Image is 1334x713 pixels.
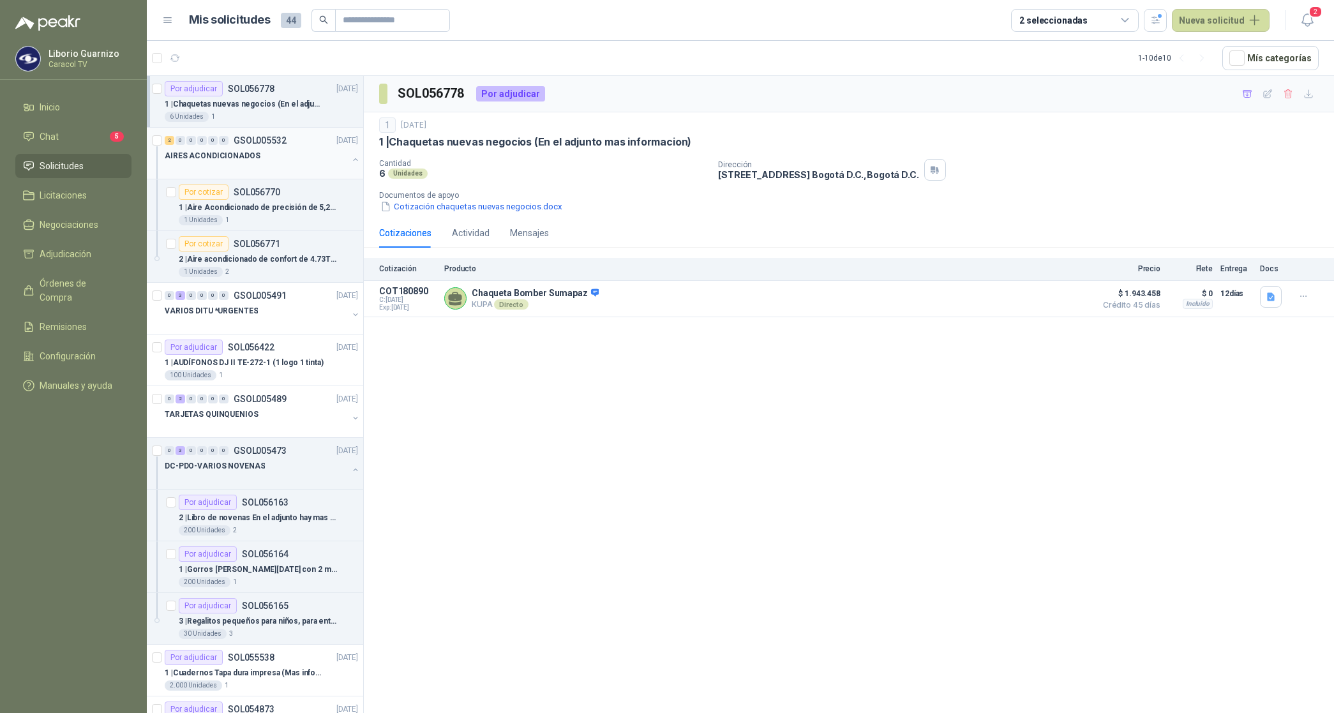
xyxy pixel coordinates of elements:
[228,653,274,662] p: SOL055538
[179,598,237,613] div: Por adjudicar
[219,136,229,145] div: 0
[336,83,358,95] p: [DATE]
[219,446,229,455] div: 0
[179,184,229,200] div: Por cotizar
[147,231,363,283] a: Por cotizarSOL0567712 |Aire acondicionado de confort de 4.73TR (Mas informacion en el adjunto1 Un...
[228,84,274,93] p: SOL056778
[15,315,131,339] a: Remisiones
[1183,299,1213,309] div: Incluido
[15,213,131,237] a: Negociaciones
[379,191,1329,200] p: Documentos de apoyo
[179,577,230,587] div: 200 Unidades
[15,344,131,368] a: Configuración
[379,296,437,304] span: C: [DATE]
[336,290,358,302] p: [DATE]
[40,247,91,261] span: Adjudicación
[1097,264,1160,273] p: Precio
[165,288,361,329] a: 0 3 0 0 0 0 GSOL005491[DATE] VARIOS DITU *URGENTES
[179,615,338,627] p: 3 | Regalitos pequeños para niños, para entrega en las novenas En el adjunto hay mas especificaci...
[219,370,223,380] p: 1
[225,680,229,691] p: 1
[165,680,222,691] div: 2.000 Unidades
[1220,264,1252,273] p: Entrega
[379,264,437,273] p: Cotización
[15,183,131,207] a: Licitaciones
[176,136,185,145] div: 0
[336,652,358,664] p: [DATE]
[1097,301,1160,309] span: Crédito 45 días
[165,357,324,369] p: 1 | AUDÍFONOS DJ II TE-272-1 (1 logo 1 tinta)
[379,168,386,179] p: 6
[242,550,289,559] p: SOL056164
[147,490,363,541] a: Por adjudicarSOL0561632 |Libro de novenas En el adjunto hay mas especificaciones200 Unidades2
[165,112,209,122] div: 6 Unidades
[229,629,233,639] p: 3
[379,226,431,240] div: Cotizaciones
[15,154,131,178] a: Solicitudes
[379,135,691,149] p: 1 | Chaquetas nuevas negocios (En el adjunto mas informacion)
[336,135,358,147] p: [DATE]
[179,253,338,266] p: 2 | Aire acondicionado de confort de 4.73TR (Mas informacion en el adjunto
[1220,286,1252,301] p: 12 días
[110,131,124,142] span: 5
[179,202,338,214] p: 1 | Aire Acondicionado de precisión de 5,2TR (Mas informacion en el adjunto
[398,84,466,103] h3: SOL056778
[242,601,289,610] p: SOL056165
[208,291,218,300] div: 0
[197,446,207,455] div: 0
[165,340,223,355] div: Por adjudicar
[165,443,361,484] a: 0 3 0 0 0 0 GSOL005473[DATE] DC-PDO-VARIOS NOVENAS
[718,169,918,180] p: [STREET_ADDRESS] Bogotá D.C. , Bogotá D.C.
[179,236,229,251] div: Por cotizar
[336,341,358,354] p: [DATE]
[40,320,87,334] span: Remisiones
[165,81,223,96] div: Por adjudicar
[718,160,918,169] p: Dirección
[165,460,265,472] p: DC-PDO-VARIOS NOVENAS
[336,445,358,457] p: [DATE]
[15,124,131,149] a: Chat5
[211,112,215,122] p: 1
[319,15,328,24] span: search
[234,446,287,455] p: GSOL005473
[233,577,237,587] p: 1
[186,446,196,455] div: 0
[1019,13,1088,27] div: 2 seleccionadas
[15,15,80,31] img: Logo peakr
[40,379,112,393] span: Manuales y ayuda
[40,276,119,304] span: Órdenes de Compra
[147,334,363,386] a: Por adjudicarSOL056422[DATE] 1 |AUDÍFONOS DJ II TE-272-1 (1 logo 1 tinta)100 Unidades1
[189,11,271,29] h1: Mis solicitudes
[1308,6,1323,18] span: 2
[510,226,549,240] div: Mensajes
[379,200,564,213] button: Cotización chaquetas nuevas negocios.docx
[186,291,196,300] div: 0
[444,264,1089,273] p: Producto
[219,291,229,300] div: 0
[40,159,84,173] span: Solicitudes
[165,305,258,317] p: VARIOS DITU *URGENTES
[147,645,363,696] a: Por adjudicarSOL055538[DATE] 1 |Cuadernos Tapa dura impresa (Mas informacion en el adjunto)2.000 ...
[379,286,437,296] p: COT180890
[165,150,260,162] p: AIRES ACONDICIONADOS
[165,291,174,300] div: 0
[147,593,363,645] a: Por adjudicarSOL0561653 |Regalitos pequeños para niños, para entrega en las novenas En el adjunto...
[179,495,237,510] div: Por adjudicar
[179,267,223,277] div: 1 Unidades
[165,391,361,432] a: 0 2 0 0 0 0 GSOL005489[DATE] TARJETAS QUINQUENIOS
[165,98,324,110] p: 1 | Chaquetas nuevas negocios (En el adjunto mas informacion)
[165,409,259,421] p: TARJETAS QUINQUENIOS
[15,373,131,398] a: Manuales y ayuda
[281,13,301,28] span: 44
[208,394,218,403] div: 0
[233,525,237,536] p: 2
[179,546,237,562] div: Por adjudicar
[234,291,287,300] p: GSOL005491
[234,394,287,403] p: GSOL005489
[176,291,185,300] div: 3
[336,393,358,405] p: [DATE]
[234,239,280,248] p: SOL056771
[179,525,230,536] div: 200 Unidades
[40,100,60,114] span: Inicio
[208,446,218,455] div: 0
